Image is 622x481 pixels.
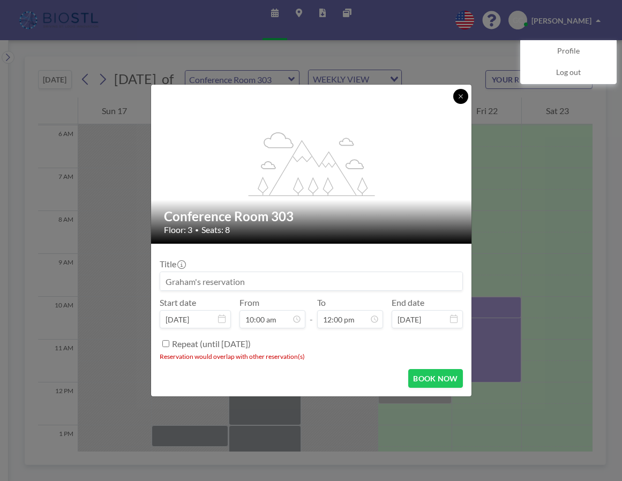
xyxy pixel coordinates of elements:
g: flex-grow: 1.2; [248,131,374,196]
label: Start date [160,297,196,308]
a: Profile [521,41,616,62]
input: Graham's reservation [160,272,462,290]
label: Repeat (until [DATE]) [172,339,251,349]
span: Seats: 8 [201,224,230,235]
li: Reservation would overlap with other reservation(s) [160,352,463,360]
label: To [317,297,326,308]
label: End date [392,297,424,308]
span: Profile [557,46,580,57]
label: Title [160,259,185,269]
h2: Conference Room 303 [164,208,460,224]
span: - [310,301,313,325]
a: Log out [521,62,616,84]
span: Floor: 3 [164,224,192,235]
button: BOOK NOW [408,369,462,388]
span: • [195,226,199,234]
label: From [239,297,259,308]
span: Log out [556,67,581,78]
